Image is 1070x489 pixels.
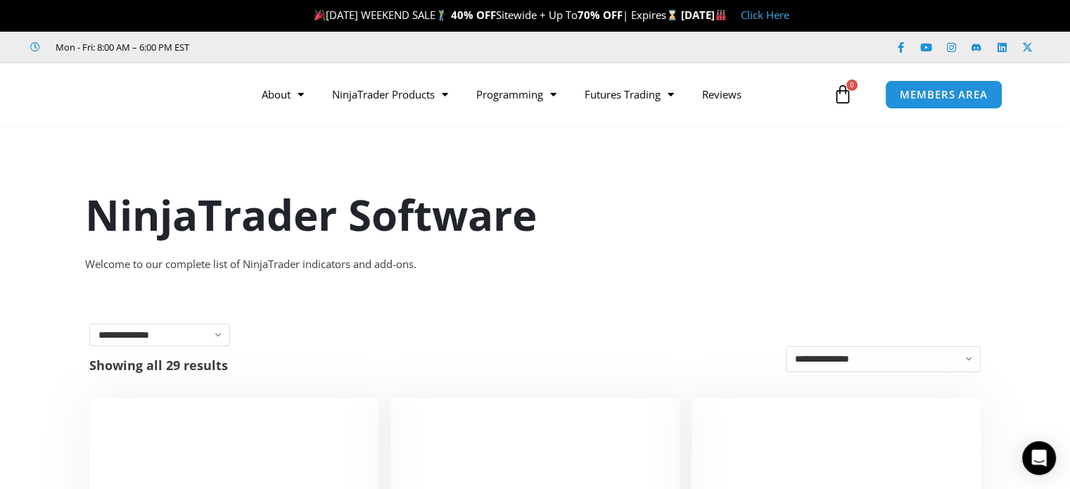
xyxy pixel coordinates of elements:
[786,346,981,372] select: Shop order
[248,78,318,110] a: About
[85,185,986,244] h1: NinjaTrader Software
[314,10,325,20] img: 🎉
[462,78,571,110] a: Programming
[681,8,727,22] strong: [DATE]
[571,78,688,110] a: Futures Trading
[89,359,228,371] p: Showing all 29 results
[248,78,829,110] nav: Menu
[52,39,189,56] span: Mon - Fri: 8:00 AM – 6:00 PM EST
[885,80,1002,109] a: MEMBERS AREA
[85,255,986,274] div: Welcome to our complete list of NinjaTrader indicators and add-ons.
[52,69,203,120] img: LogoAI | Affordable Indicators – NinjaTrader
[318,78,462,110] a: NinjaTrader Products
[688,78,756,110] a: Reviews
[436,10,447,20] img: 🏌️‍♂️
[578,8,623,22] strong: 70% OFF
[846,80,858,91] span: 0
[209,40,420,54] iframe: Customer reviews powered by Trustpilot
[900,89,988,100] span: MEMBERS AREA
[741,8,789,22] a: Click Here
[812,74,874,115] a: 0
[1022,441,1056,475] div: Open Intercom Messenger
[715,10,726,20] img: 🏭
[451,8,496,22] strong: 40% OFF
[311,8,680,22] span: [DATE] WEEKEND SALE Sitewide + Up To | Expires
[667,10,677,20] img: ⌛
